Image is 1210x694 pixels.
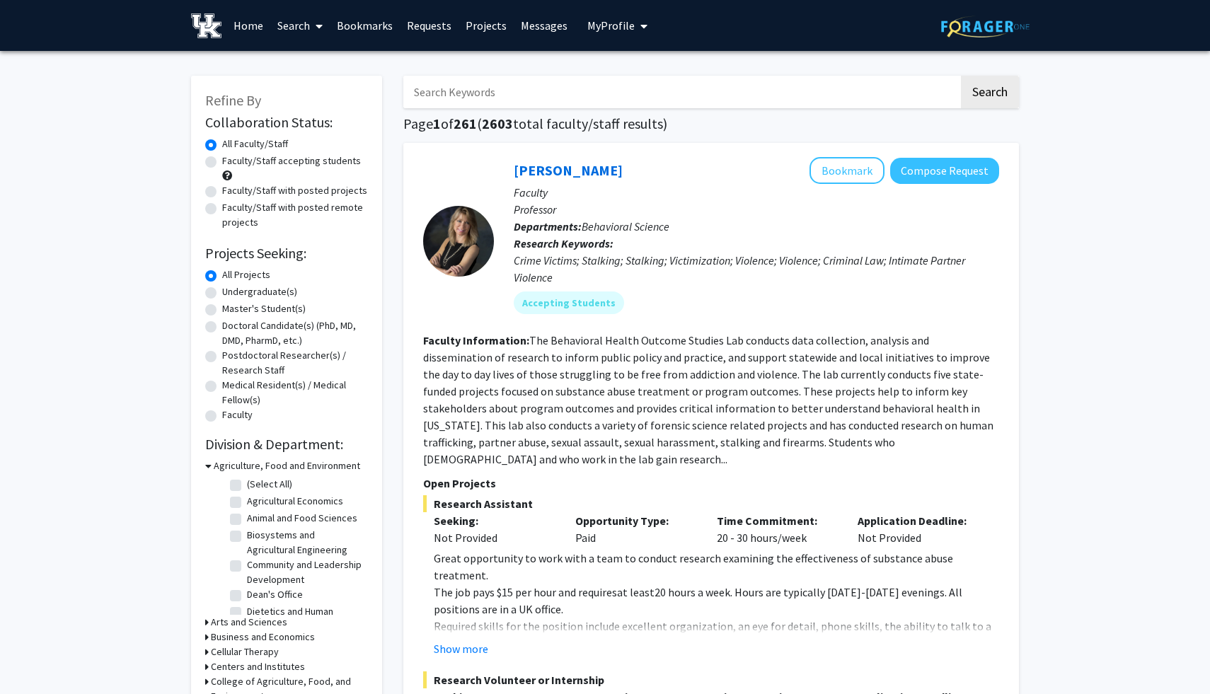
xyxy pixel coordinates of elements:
span: 20 hours a week. Hours are typically [DATE]-[DATE] evenings. All positions are in a UK office. [434,585,962,616]
p: at least [434,584,999,618]
span: The job pays $15 per hour and requires [434,585,617,599]
mat-chip: Accepting Students [514,291,624,314]
input: Search Keywords [403,76,959,108]
label: Master's Student(s) [222,301,306,316]
div: 20 - 30 hours/week [706,512,848,546]
label: (Select All) [247,477,292,492]
button: Add TK Logan to Bookmarks [809,157,885,184]
b: Research Keywords: [514,236,613,250]
p: Application Deadline: [858,512,978,529]
h2: Projects Seeking: [205,245,368,262]
label: Faculty/Staff accepting students [222,154,361,168]
div: Not Provided [847,512,989,546]
fg-read-more: The Behavioral Health Outcome Studies Lab conducts data collection, analysis and dissemination of... [423,333,993,466]
h1: Page of ( total faculty/staff results) [403,115,1019,132]
span: Great opportunity to work with a team to conduct research examining the effectiveness of substanc... [434,551,953,582]
label: Faculty/Staff with posted remote projects [222,200,368,230]
label: All Faculty/Staff [222,137,288,151]
button: Show more [434,640,488,657]
img: ForagerOne Logo [941,16,1030,37]
span: Research Assistant [423,495,999,512]
p: Time Commitment: [717,512,837,529]
p: Opportunity Type: [575,512,696,529]
a: Projects [459,1,514,50]
span: 2603 [482,115,513,132]
h2: Collaboration Status: [205,114,368,131]
p: Faculty [514,184,999,201]
label: Faculty/Staff with posted projects [222,183,367,198]
label: Medical Resident(s) / Medical Fellow(s) [222,378,368,407]
h2: Division & Department: [205,436,368,453]
a: [PERSON_NAME] [514,161,623,179]
button: Search [961,76,1019,108]
label: Doctoral Candidate(s) (PhD, MD, DMD, PharmD, etc.) [222,318,368,348]
a: Search [270,1,330,50]
label: Undergraduate(s) [222,284,297,299]
span: Behavioral Science [582,219,669,233]
a: Home [226,1,270,50]
p: Open Projects [423,475,999,492]
a: Bookmarks [330,1,400,50]
span: Research Volunteer or Internship [423,671,999,688]
label: Biosystems and Agricultural Engineering [247,528,364,557]
div: Paid [565,512,706,546]
span: My Profile [587,18,635,33]
h3: Cellular Therapy [211,644,279,659]
h3: Centers and Institutes [211,659,305,674]
p: Seeking: [434,512,554,529]
h3: Arts and Sciences [211,615,287,630]
button: Compose Request to TK Logan [890,158,999,184]
label: Agricultural Economics [247,494,343,509]
a: Messages [514,1,575,50]
label: Community and Leadership Development [247,557,364,587]
iframe: Chat [11,630,60,683]
span: 261 [454,115,477,132]
div: Not Provided [434,529,554,546]
img: University of Kentucky Logo [191,13,221,38]
span: 1 [433,115,441,132]
span: Refine By [205,91,261,109]
label: All Projects [222,267,270,282]
p: Professor [514,201,999,218]
label: Dietetics and Human Nutrition [247,604,364,634]
label: Faculty [222,407,253,422]
span: Required skills for the position include excellent organization, an eye for detail, phone skills,... [434,619,991,667]
h3: Agriculture, Food and Environment [214,458,360,473]
label: Dean's Office [247,587,303,602]
label: Postdoctoral Researcher(s) / Research Staff [222,348,368,378]
label: Animal and Food Sciences [247,511,357,526]
a: Requests [400,1,459,50]
h3: Business and Economics [211,630,315,644]
b: Faculty Information: [423,333,529,347]
div: Crime Victims; Stalking; Stalking; Victimization; Violence; Violence; Criminal Law; Intimate Part... [514,252,999,286]
b: Departments: [514,219,582,233]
